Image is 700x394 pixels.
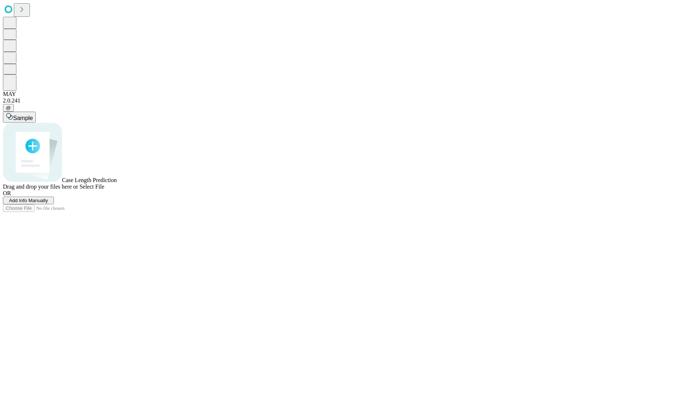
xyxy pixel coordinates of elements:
span: Drag and drop your files here or [3,184,78,190]
div: MAY [3,91,697,97]
span: OR [3,190,11,196]
span: Select File [79,184,104,190]
span: Add Info Manually [9,198,48,203]
button: Add Info Manually [3,197,54,204]
span: Case Length Prediction [62,177,117,183]
div: 2.0.241 [3,97,697,104]
button: Sample [3,112,36,123]
span: @ [6,105,11,111]
button: @ [3,104,14,112]
span: Sample [13,115,33,121]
